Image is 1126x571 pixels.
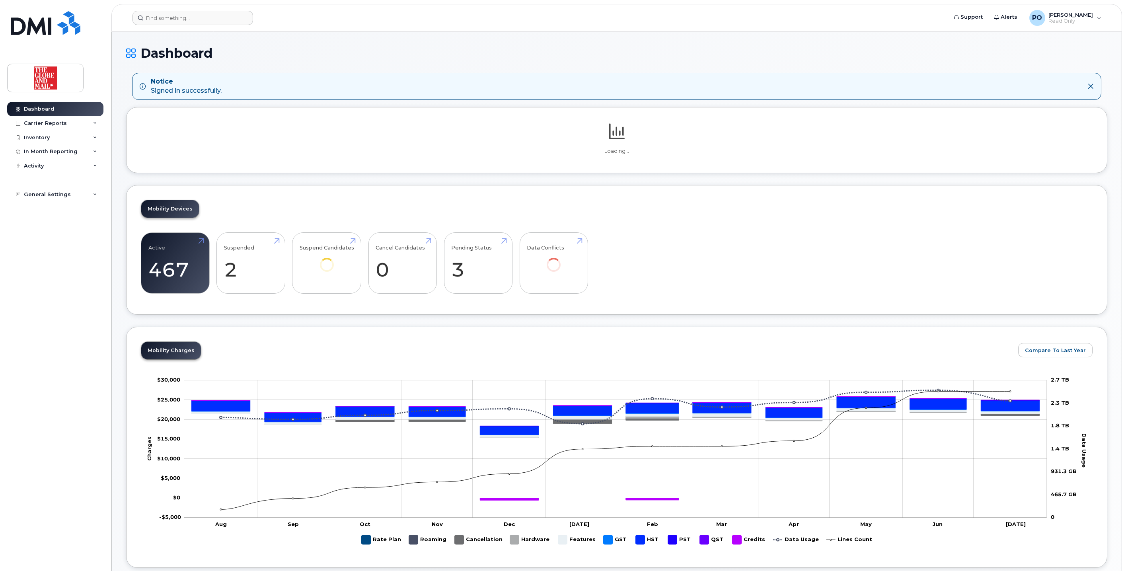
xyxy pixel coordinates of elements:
tspan: 465.7 GB [1051,491,1077,497]
tspan: Aug [215,521,227,527]
a: Suspended 2 [224,237,278,289]
p: Loading... [141,148,1093,155]
tspan: $5,000 [161,474,180,481]
tspan: 0 [1051,514,1054,520]
g: Rate Plan [362,532,401,548]
tspan: Mar [717,521,727,527]
tspan: Sep [288,521,299,527]
tspan: 931.3 GB [1051,468,1077,474]
a: Mobility Devices [141,200,199,218]
a: Active 467 [148,237,202,289]
tspan: $10,000 [157,455,180,461]
div: Signed in successfully. [151,77,222,95]
tspan: Charges [146,436,153,460]
a: Pending Status 3 [451,237,505,289]
g: Roaming [409,532,447,548]
g: $0 [157,455,180,461]
tspan: $25,000 [157,396,180,402]
tspan: $30,000 [157,376,180,383]
g: $0 [157,376,180,383]
g: Features [558,532,596,548]
g: PST [668,532,692,548]
g: Credits [732,532,766,548]
tspan: Oct [360,521,371,527]
g: Lines Count [826,532,872,548]
g: QST [700,532,725,548]
tspan: 2.7 TB [1051,376,1069,383]
tspan: $20,000 [157,415,180,422]
g: Legend [362,532,872,548]
a: Data Conflicts [527,237,581,283]
tspan: 1.4 TB [1051,445,1069,451]
button: Compare To Last Year [1018,343,1093,357]
tspan: Jun [933,521,943,527]
tspan: Dec [504,521,516,527]
tspan: $15,000 [157,435,180,442]
tspan: 2.3 TB [1051,399,1069,405]
h1: Dashboard [126,46,1107,60]
a: Mobility Charges [141,342,201,359]
g: HST [636,532,660,548]
g: Cancellation [455,532,503,548]
tspan: Nov [432,521,443,527]
g: GST [604,532,628,548]
tspan: Feb [647,521,658,527]
tspan: May [860,521,872,527]
strong: Notice [151,77,222,86]
g: $0 [157,415,180,422]
tspan: Data Usage [1081,433,1087,467]
g: Data Usage [773,532,819,548]
a: Cancel Candidates 0 [376,237,429,289]
span: Compare To Last Year [1025,347,1086,354]
a: Suspend Candidates [300,237,354,283]
tspan: 1.8 TB [1051,422,1069,429]
tspan: [DATE] [569,521,589,527]
g: $0 [157,435,180,442]
tspan: [DATE] [1006,521,1026,527]
tspan: Apr [788,521,799,527]
g: Hardware [510,532,550,548]
g: $0 [157,396,180,402]
g: $0 [161,474,180,481]
g: $0 [159,514,181,520]
tspan: $0 [173,494,180,501]
tspan: -$5,000 [159,514,181,520]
